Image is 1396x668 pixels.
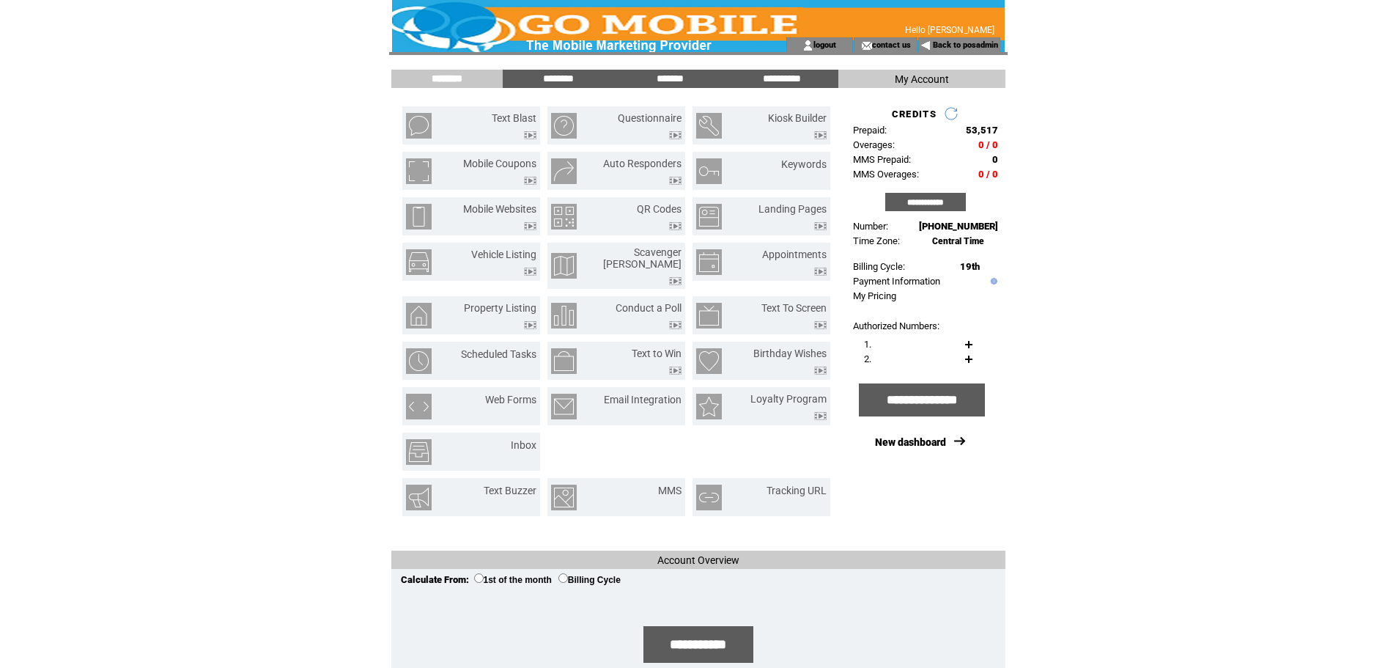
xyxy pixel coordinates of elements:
span: Prepaid: [853,125,887,136]
a: Conduct a Poll [616,302,682,314]
img: video.png [669,277,682,285]
a: Web Forms [485,394,536,405]
img: video.png [524,268,536,276]
input: 1st of the month [474,573,484,583]
img: video.png [814,131,827,139]
img: video.png [524,321,536,329]
a: Loyalty Program [750,393,827,405]
a: logout [813,40,836,49]
img: video.png [814,268,827,276]
img: loyalty-program.png [696,394,722,419]
a: My Pricing [853,290,896,301]
img: video.png [669,367,682,375]
a: Email Integration [604,394,682,405]
span: MMS Overages: [853,169,919,180]
span: My Account [895,73,949,85]
img: video.png [524,177,536,185]
a: Scheduled Tasks [461,348,536,360]
a: Text Buzzer [484,485,536,496]
a: Scavenger [PERSON_NAME] [603,246,682,270]
a: Mobile Coupons [463,158,536,169]
span: Hello [PERSON_NAME] [905,25,994,35]
img: video.png [814,321,827,329]
a: Text To Screen [761,302,827,314]
span: Time Zone: [853,235,900,246]
img: video.png [669,177,682,185]
a: Inbox [511,439,536,451]
label: Billing Cycle [558,575,621,585]
img: scavenger-hunt.png [551,253,577,279]
span: 0 / 0 [978,139,998,150]
img: video.png [669,222,682,230]
a: Property Listing [464,302,536,314]
span: Central Time [932,236,984,246]
img: conduct-a-poll.png [551,303,577,329]
a: Tracking URL [767,485,827,496]
img: contact_us_icon.gif [861,40,872,51]
img: video.png [814,412,827,420]
img: text-buzzer.png [406,485,432,510]
label: 1st of the month [474,575,552,585]
img: email-integration.png [551,394,577,419]
img: keywords.png [696,158,722,184]
a: Landing Pages [758,203,827,215]
a: QR Codes [637,203,682,215]
span: 19th [960,261,980,272]
img: backArrow.gif [920,40,931,51]
img: web-forms.png [406,394,432,419]
img: tracking-url.png [696,485,722,510]
span: CREDITS [892,109,937,120]
span: Authorized Numbers: [853,320,939,331]
img: appointments.png [696,249,722,275]
a: Keywords [781,158,827,170]
a: Appointments [762,249,827,260]
img: landing-pages.png [696,204,722,230]
a: Payment Information [853,276,940,287]
img: kiosk-builder.png [696,113,722,139]
img: inbox.png [406,439,432,465]
span: [PHONE_NUMBER] [919,221,998,232]
span: Number: [853,221,888,232]
a: Kiosk Builder [768,112,827,124]
span: Overages: [853,139,895,150]
img: video.png [524,131,536,139]
img: video.png [814,222,827,230]
img: property-listing.png [406,303,432,329]
a: New dashboard [875,436,946,448]
img: text-to-screen.png [696,303,722,329]
span: 53,517 [966,125,998,136]
img: video.png [524,222,536,230]
img: questionnaire.png [551,113,577,139]
img: auto-responders.png [551,158,577,184]
img: birthday-wishes.png [696,348,722,374]
a: MMS [658,485,682,496]
img: video.png [669,321,682,329]
img: text-blast.png [406,113,432,139]
img: scheduled-tasks.png [406,348,432,374]
img: text-to-win.png [551,348,577,374]
a: Auto Responders [603,158,682,169]
span: 2. [864,353,871,364]
img: mobile-websites.png [406,204,432,230]
a: Mobile Websites [463,203,536,215]
a: Text Blast [492,112,536,124]
span: 0 [992,154,998,165]
img: qr-codes.png [551,204,577,230]
a: Vehicle Listing [471,249,536,260]
img: video.png [669,131,682,139]
a: Back to posadmin [933,40,998,50]
a: Text to Win [632,348,682,359]
img: video.png [814,367,827,375]
a: contact us [872,40,911,49]
img: help.gif [987,278,997,285]
span: 0 / 0 [978,169,998,180]
a: Questionnaire [618,112,682,124]
span: 1. [864,339,871,350]
img: account_icon.gif [802,40,813,51]
img: mobile-coupons.png [406,158,432,184]
span: Calculate From: [401,574,469,585]
span: Account Overview [657,554,739,566]
span: Billing Cycle: [853,261,905,272]
img: mms.png [551,485,577,510]
input: Billing Cycle [558,573,568,583]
